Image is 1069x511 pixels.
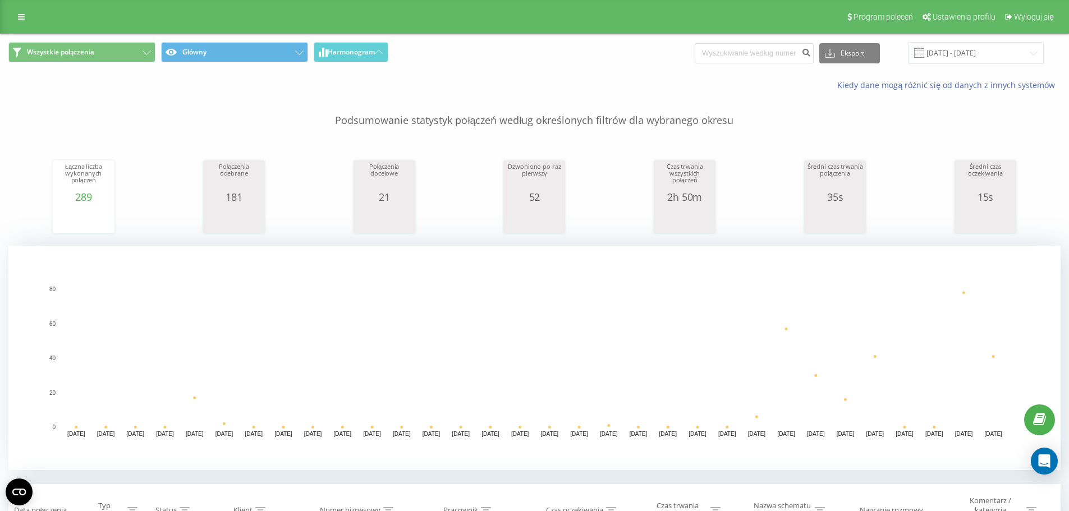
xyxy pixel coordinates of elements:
[49,321,56,327] text: 60
[657,191,713,202] div: 2h 50m
[452,431,470,437] text: [DATE]
[955,431,973,437] text: [DATE]
[481,431,499,437] text: [DATE]
[748,431,766,437] text: [DATE]
[657,202,713,236] svg: A chart.
[866,431,884,437] text: [DATE]
[156,431,174,437] text: [DATE]
[161,42,308,62] button: Główny
[854,12,913,21] span: Program poleceń
[630,431,648,437] text: [DATE]
[695,43,814,63] input: Wyszukiwanie według numeru
[49,286,56,292] text: 80
[328,48,375,56] span: Harmonogram
[807,163,863,191] div: Średni czas trwania połączenia
[67,431,85,437] text: [DATE]
[274,431,292,437] text: [DATE]
[245,431,263,437] text: [DATE]
[984,431,1002,437] text: [DATE]
[541,431,559,437] text: [DATE]
[304,431,322,437] text: [DATE]
[97,431,115,437] text: [DATE]
[957,202,1013,236] svg: A chart.
[957,191,1013,202] div: 15s
[8,246,1061,470] svg: A chart.
[127,431,145,437] text: [DATE]
[819,43,880,63] button: Eksport
[52,424,56,430] text: 0
[356,163,412,191] div: Połączenia docelowe
[837,80,1061,90] a: Kiedy dane mogą różnić się od danych z innych systemów
[215,431,233,437] text: [DATE]
[334,431,352,437] text: [DATE]
[27,48,94,57] span: Wszystkie połączenia
[925,431,943,437] text: [DATE]
[363,431,381,437] text: [DATE]
[56,202,112,236] svg: A chart.
[807,202,863,236] svg: A chart.
[314,42,388,62] button: Harmonogram
[356,202,412,236] svg: A chart.
[8,42,155,62] button: Wszystkie połączenia
[570,431,588,437] text: [DATE]
[506,163,562,191] div: Dzwoniono po raz pierwszy
[657,163,713,191] div: Czas trwania wszystkich połączeń
[807,431,825,437] text: [DATE]
[807,191,863,202] div: 35s
[56,163,112,191] div: Łączna liczba wykonanych połączeń
[49,355,56,361] text: 40
[718,431,736,437] text: [DATE]
[186,431,204,437] text: [DATE]
[6,478,33,505] button: Open CMP widget
[49,390,56,396] text: 20
[689,431,706,437] text: [DATE]
[206,163,262,191] div: Połączenia odebrane
[837,431,855,437] text: [DATE]
[933,12,995,21] span: Ustawienia profilu
[957,163,1013,191] div: Średni czas oczekiwania
[393,431,411,437] text: [DATE]
[659,431,677,437] text: [DATE]
[423,431,441,437] text: [DATE]
[1031,448,1058,475] div: Open Intercom Messenger
[56,191,112,202] div: 289
[896,431,914,437] text: [DATE]
[356,191,412,202] div: 21
[600,431,618,437] text: [DATE]
[777,431,795,437] text: [DATE]
[8,91,1061,128] p: Podsumowanie statystyk połączeń według określonych filtrów dla wybranego okresu
[506,191,562,202] div: 52
[511,431,529,437] text: [DATE]
[506,202,562,236] svg: A chart.
[206,191,262,202] div: 181
[206,202,262,236] svg: A chart.
[1014,12,1054,21] span: Wyloguj się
